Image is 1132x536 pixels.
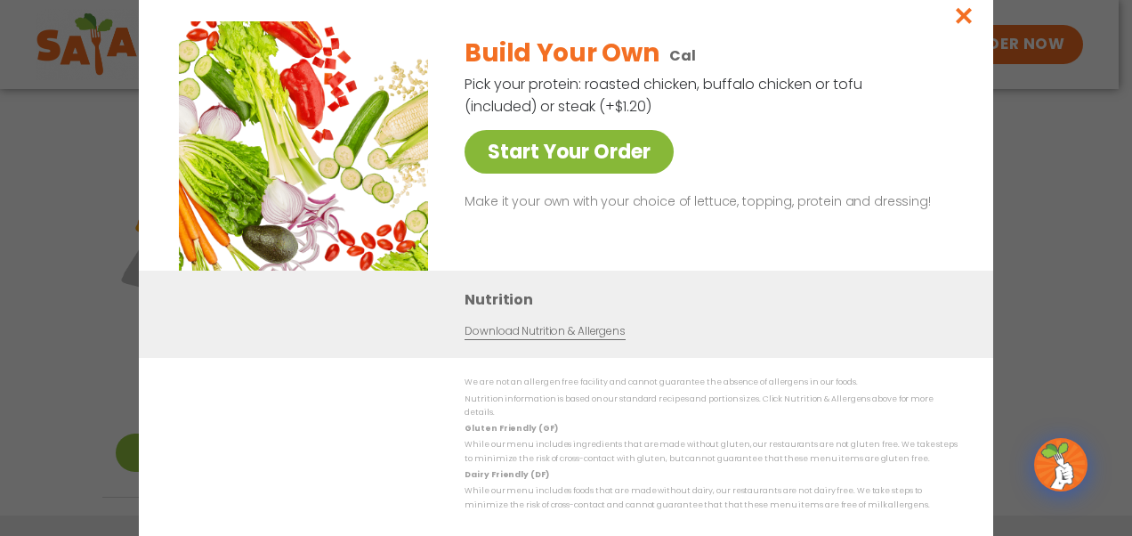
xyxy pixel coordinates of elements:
p: Make it your own with your choice of lettuce, topping, protein and dressing! [465,191,950,213]
img: Featured product photo for Build Your Own [179,21,428,271]
img: wpChatIcon [1036,440,1086,490]
p: Nutrition information is based on our standard recipes and portion sizes. Click Nutrition & Aller... [465,393,958,420]
p: Pick your protein: roasted chicken, buffalo chicken or tofu (included) or steak (+$1.20) [465,73,865,118]
p: We are not an allergen free facility and cannot guarantee the absence of allergens in our foods. [465,376,958,389]
strong: Gluten Friendly (GF) [465,423,557,434]
p: While our menu includes foods that are made without dairy, our restaurants are not dairy free. We... [465,484,958,512]
a: Start Your Order [465,130,674,174]
h3: Nutrition [465,288,966,311]
h2: Build Your Own [465,35,659,72]
a: Download Nutrition & Allergens [465,323,625,340]
p: While our menu includes ingredients that are made without gluten, our restaurants are not gluten ... [465,438,958,466]
p: Cal [669,45,696,67]
strong: Dairy Friendly (DF) [465,469,548,480]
